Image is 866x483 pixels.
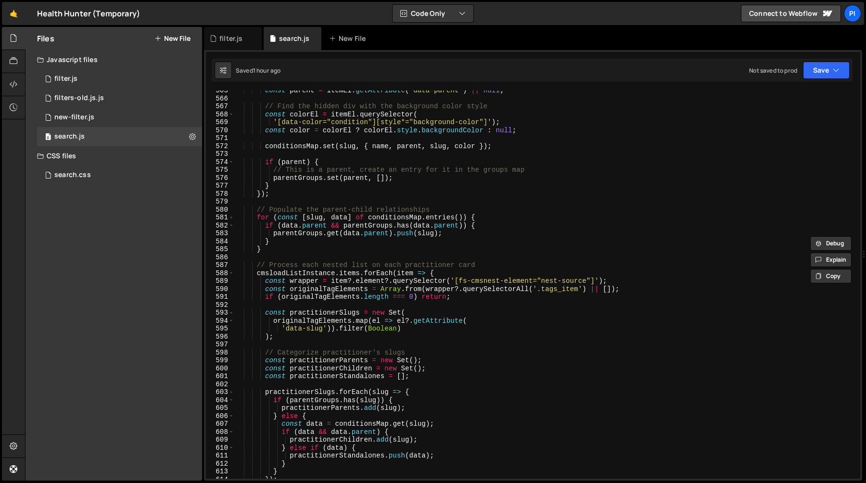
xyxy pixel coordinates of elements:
[236,66,280,75] div: Saved
[206,293,234,301] div: 591
[810,236,852,251] button: Debug
[206,245,234,254] div: 585
[206,127,234,135] div: 570
[206,444,234,452] div: 610
[279,34,309,43] div: search.js
[206,412,234,420] div: 606
[54,113,94,122] div: new-filter.js
[54,132,85,141] div: search.js
[206,309,234,317] div: 593
[206,285,234,293] div: 590
[37,69,202,89] div: 16494/44708.js
[37,165,202,185] div: 16494/45743.css
[206,396,234,405] div: 604
[206,365,234,373] div: 600
[206,372,234,381] div: 601
[206,388,234,396] div: 603
[206,214,234,222] div: 581
[844,5,861,22] a: Pi
[54,94,104,102] div: filters-old.js.js
[45,134,51,141] span: 0
[2,2,25,25] a: 🤙
[253,66,281,75] div: 1 hour ago
[206,190,234,198] div: 578
[206,222,234,230] div: 582
[206,111,234,119] div: 568
[219,34,242,43] div: filter.js
[206,118,234,127] div: 569
[810,269,852,283] button: Copy
[206,95,234,103] div: 566
[37,33,54,44] h2: Files
[206,325,234,333] div: 595
[206,261,234,269] div: 587
[393,5,473,22] button: Code Only
[206,158,234,166] div: 574
[741,5,841,22] a: Connect to Webflow
[206,198,234,206] div: 579
[206,452,234,460] div: 611
[206,341,234,349] div: 597
[206,174,234,182] div: 576
[206,333,234,341] div: 596
[206,229,234,238] div: 583
[37,108,202,127] div: 16494/46184.js
[803,62,850,79] button: Save
[206,102,234,111] div: 567
[206,356,234,365] div: 599
[206,269,234,278] div: 588
[25,50,202,69] div: Javascript files
[206,277,234,285] div: 589
[749,66,797,75] div: Not saved to prod
[810,253,852,267] button: Explain
[206,349,234,357] div: 598
[37,127,202,146] div: 16494/45041.js
[206,87,234,95] div: 565
[54,75,77,83] div: filter.js
[206,420,234,428] div: 607
[206,182,234,190] div: 577
[54,171,91,179] div: search.css
[154,35,191,42] button: New File
[206,317,234,325] div: 594
[37,8,140,19] div: Health Hunter (Temporary)
[206,301,234,309] div: 592
[206,468,234,476] div: 613
[329,34,369,43] div: New File
[206,254,234,262] div: 586
[206,142,234,151] div: 572
[206,436,234,444] div: 609
[206,166,234,174] div: 575
[206,238,234,246] div: 584
[206,381,234,389] div: 602
[206,404,234,412] div: 605
[25,146,202,165] div: CSS files
[206,460,234,468] div: 612
[206,428,234,436] div: 608
[37,89,202,108] div: 16494/45764.js
[206,134,234,142] div: 571
[206,150,234,158] div: 573
[206,206,234,214] div: 580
